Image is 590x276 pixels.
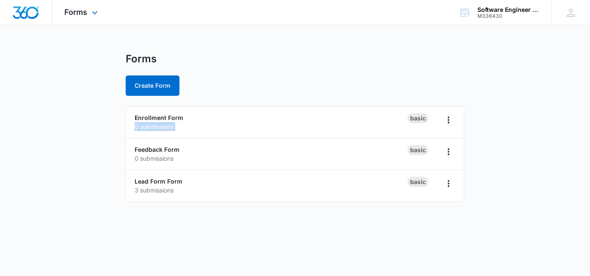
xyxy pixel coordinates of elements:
[477,13,539,19] div: account id
[135,122,408,131] p: 0 submissions
[135,114,183,121] a: Enrollment Form
[135,178,182,185] a: Lead Form Form
[126,75,179,96] button: Create Form
[408,113,428,123] div: Basic
[135,186,408,195] p: 3 submissions
[135,154,408,163] p: 0 submissions
[442,113,455,127] button: Overflow Menu
[135,146,179,153] a: Feedback Form
[477,6,539,13] div: account name
[65,8,88,17] span: Forms
[442,177,455,190] button: Overflow Menu
[408,145,428,155] div: Basic
[408,177,428,187] div: Basic
[126,53,157,65] h1: Forms
[442,145,455,159] button: Overflow Menu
